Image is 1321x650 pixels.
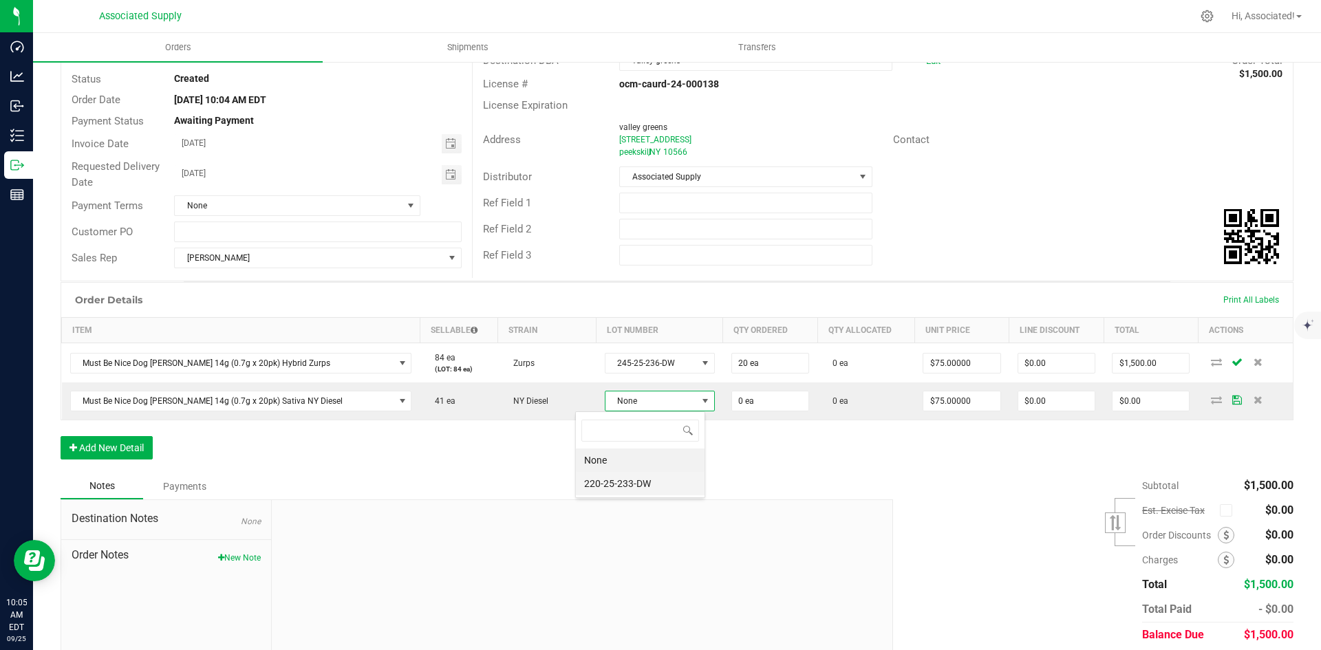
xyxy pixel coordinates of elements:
strong: $1,500.00 [1239,68,1282,79]
span: Transfers [720,41,795,54]
span: , [648,147,649,157]
span: Destination Notes [72,510,261,527]
span: Must Be Nice Dog [PERSON_NAME] 14g (0.7g x 20pk) Sativa NY Diesel [71,391,394,411]
th: Lot Number [597,318,723,343]
p: 10:05 AM EDT [6,596,27,633]
span: Status [72,73,101,85]
button: Add New Detail [61,436,153,459]
th: Line Discount [1009,318,1104,343]
input: 0 [923,391,1000,411]
h1: Order Details [75,294,142,305]
th: Total [1104,318,1198,343]
span: 10566 [663,147,687,157]
input: 0 [1018,354,1095,373]
th: Sellable [420,318,497,343]
div: Manage settings [1199,10,1216,23]
li: None [576,448,705,472]
inline-svg: Reports [10,188,24,202]
input: 0 [1113,391,1189,411]
span: $0.00 [1265,503,1293,517]
span: None [241,517,261,526]
span: Balance Due [1142,628,1204,641]
a: Orders [33,33,323,62]
span: Invoice Date [72,138,129,150]
span: Payment Terms [72,199,143,212]
span: Must Be Nice Dog [PERSON_NAME] 14g (0.7g x 20pk) Hybrid Zurps [71,354,394,373]
input: 0 [1113,354,1189,373]
span: 0 ea [826,396,848,406]
span: Toggle calendar [442,134,462,153]
th: Actions [1198,318,1293,343]
inline-svg: Inventory [10,129,24,142]
inline-svg: Inbound [10,99,24,113]
inline-svg: Analytics [10,69,24,83]
span: Delete Order Detail [1247,396,1268,404]
span: valley greens [619,122,667,132]
span: Order Date [72,94,120,106]
th: Qty Ordered [723,318,817,343]
span: Save Order Detail [1227,396,1247,404]
li: 220-25-233-DW [576,472,705,495]
span: peekskill [619,147,651,157]
span: Charges [1142,554,1218,565]
span: Toggle calendar [442,165,462,184]
span: Delete Order Detail [1247,358,1268,366]
th: Qty Allocated [817,318,914,343]
span: License # [483,78,528,90]
p: 09/25 [6,633,27,644]
iframe: Resource center [14,540,55,581]
span: 0 ea [826,358,848,368]
strong: [DATE] 10:04 AM EDT [174,94,266,105]
input: 0 [732,391,808,411]
span: Order Discounts [1142,530,1218,541]
span: Address [483,133,521,146]
th: Item [62,318,420,343]
button: New Note [218,552,261,564]
span: None [605,391,697,411]
strong: ocm-caurd-24-000138 [619,78,719,89]
span: Est. Excise Tax [1142,505,1214,516]
span: Requested Delivery Date [72,160,160,188]
strong: Awaiting Payment [174,115,254,126]
span: None [175,196,402,215]
input: 0 [732,354,808,373]
input: 0 [923,354,1000,373]
qrcode: 00000297 [1224,209,1279,264]
span: NO DATA FOUND [70,353,412,373]
span: 84 ea [428,353,455,362]
span: Shipments [429,41,507,54]
a: Shipments [323,33,612,62]
span: $1,500.00 [1244,578,1293,591]
span: Calculate excise tax [1220,501,1238,520]
span: Payment Status [72,115,144,127]
span: [STREET_ADDRESS] [619,135,691,144]
span: Hi, Associated! [1232,10,1295,21]
span: [PERSON_NAME] [175,248,443,268]
span: $0.00 [1265,553,1293,566]
span: Subtotal [1142,480,1179,491]
span: $0.00 [1265,528,1293,541]
span: $1,500.00 [1244,628,1293,641]
span: 41 ea [428,396,455,406]
span: Order Notes [72,547,261,563]
p: (LOT: 84 ea) [428,364,489,374]
span: Order Total [1232,54,1282,67]
span: Ref Field 3 [483,249,531,261]
a: Transfers [612,33,902,62]
span: Associated Supply [99,10,182,22]
span: $1,500.00 [1244,479,1293,492]
span: Total Paid [1142,603,1192,616]
span: Print All Labels [1223,295,1279,305]
span: - $0.00 [1258,603,1293,616]
th: Strain [498,318,597,343]
inline-svg: Dashboard [10,40,24,54]
span: Customer PO [72,226,133,238]
span: Distributor [483,171,532,183]
span: Ref Field 2 [483,223,531,235]
input: 0 [1018,391,1095,411]
strong: 00000297 [174,52,218,63]
span: NY Diesel [506,396,548,406]
span: Sales Rep [72,252,117,264]
span: Total [1142,578,1167,591]
span: Save Order Detail [1227,358,1247,366]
